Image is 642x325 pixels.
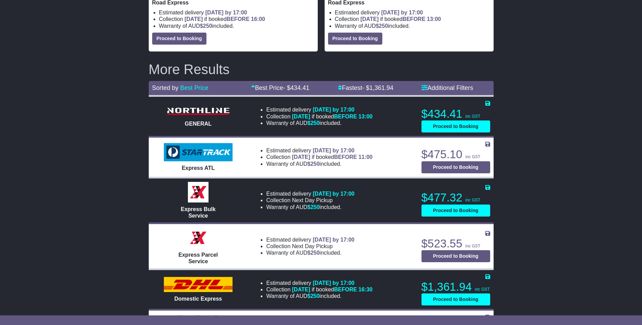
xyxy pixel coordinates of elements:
span: 16:00 [251,16,265,22]
li: Warranty of AUD included. [159,23,314,29]
span: [DATE] by 17:00 [313,148,354,153]
span: inc GST [465,154,480,159]
button: Proceed to Booking [421,205,490,217]
li: Warranty of AUD included. [266,293,372,299]
span: $ [200,23,212,29]
p: $1,361.94 [421,280,490,294]
a: Additional Filters [421,84,473,91]
span: [DATE] by 17:00 [205,10,247,15]
p: $523.55 [421,237,490,251]
span: [DATE] by 17:00 [313,237,354,243]
span: 434.41 [290,84,309,91]
span: [DATE] by 17:00 [381,10,423,15]
img: Northline Distribution: GENERAL [164,106,233,117]
span: $ [307,250,320,256]
span: inc GST [465,198,480,202]
button: Proceed to Booking [421,120,490,132]
span: Express Parcel Service [179,252,218,264]
button: Proceed to Booking [152,33,206,45]
span: 250 [311,293,320,299]
p: $434.41 [421,107,490,121]
p: $477.32 [421,191,490,205]
li: Estimated delivery [266,190,354,197]
span: 250 [203,23,212,29]
li: Collection [266,286,372,293]
li: Estimated delivery [335,9,490,16]
span: BEFORE [227,16,250,22]
span: [DATE] [184,16,203,22]
span: 250 [379,23,388,29]
button: Proceed to Booking [421,161,490,173]
span: 250 [311,204,320,210]
img: DHL: Domestic Express [164,277,233,292]
span: inc GST [465,244,480,248]
span: Sorted by [152,84,179,91]
li: Warranty of AUD included. [266,249,354,256]
span: if booked [292,154,372,160]
img: Border Express: Express Parcel Service [188,228,209,248]
span: BEFORE [334,114,357,119]
li: Collection [159,16,314,22]
p: $475.10 [421,148,490,161]
span: BEFORE [403,16,426,22]
span: BEFORE [334,287,357,292]
span: 250 [311,161,320,167]
li: Warranty of AUD included. [266,120,372,126]
span: if booked [360,16,441,22]
span: Express Bulk Service [181,206,215,219]
span: - $ [283,84,309,91]
img: StarTrack: Express ATL [164,143,233,162]
li: Collection [335,16,490,22]
span: [DATE] by 17:00 [313,191,354,197]
button: Proceed to Booking [328,33,382,45]
span: $ [307,161,320,167]
span: $ [307,120,320,126]
span: [DATE] [360,16,379,22]
h2: More Results [149,62,494,77]
span: [DATE] by 17:00 [313,107,354,113]
li: Warranty of AUD included. [266,204,354,210]
span: 1,361.94 [369,84,393,91]
li: Collection [266,154,372,160]
span: - $ [362,84,393,91]
button: Proceed to Booking [421,250,490,262]
li: Collection [266,113,372,120]
span: 250 [311,250,320,256]
li: Collection [266,197,354,204]
span: Next Day Pickup [292,243,333,249]
span: if booked [292,114,372,119]
li: Estimated delivery [266,280,372,286]
li: Collection [266,243,354,249]
span: if booked [292,287,372,292]
button: Proceed to Booking [421,293,490,305]
span: [DATE] [292,287,310,292]
span: Domestic Express [174,296,222,302]
li: Estimated delivery [266,106,372,113]
span: GENERAL [185,121,212,127]
span: BEFORE [334,154,357,160]
span: 11:00 [359,154,373,160]
span: $ [307,293,320,299]
span: if booked [184,16,265,22]
span: Next Day Pickup [292,197,333,203]
span: 13:00 [427,16,441,22]
span: 250 [311,120,320,126]
span: inc GST [465,114,480,119]
li: Warranty of AUD included. [335,23,490,29]
span: [DATE] [292,114,310,119]
a: Best Price- $434.41 [251,84,309,91]
a: Best Price [180,84,209,91]
li: Estimated delivery [266,236,354,243]
span: $ [307,204,320,210]
span: $ [376,23,388,29]
span: Express ATL [182,165,215,171]
span: inc GST [475,287,489,292]
a: Fastest- $1,361.94 [338,84,393,91]
span: [DATE] [292,154,310,160]
li: Warranty of AUD included. [266,161,372,167]
span: [DATE] by 17:00 [313,280,354,286]
span: 13:00 [359,114,373,119]
span: 16:30 [359,287,373,292]
li: Estimated delivery [266,147,372,154]
img: Border Express: Express Bulk Service [188,182,209,202]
